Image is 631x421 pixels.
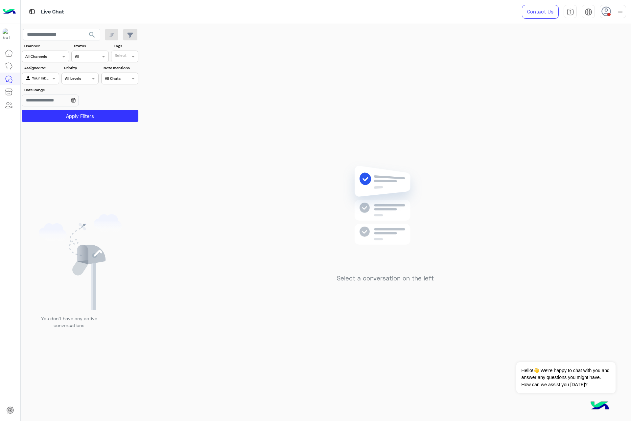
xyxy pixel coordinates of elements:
[516,362,615,393] span: Hello!👋 We're happy to chat with you and answer any questions you might have. How can we assist y...
[585,8,592,16] img: tab
[337,275,434,282] h5: Select a conversation on the left
[24,65,58,71] label: Assigned to:
[616,8,624,16] img: profile
[22,110,138,122] button: Apply Filters
[564,5,577,19] a: tab
[64,65,98,71] label: Priority
[114,53,127,60] div: Select
[588,395,611,418] img: hulul-logo.png
[41,8,64,16] p: Live Chat
[567,8,574,16] img: tab
[39,214,122,310] img: empty users
[88,31,96,39] span: search
[104,65,137,71] label: Note mentions
[28,8,36,16] img: tab
[74,43,108,49] label: Status
[522,5,559,19] a: Contact Us
[338,161,433,270] img: no messages
[114,43,138,49] label: Tags
[24,87,98,93] label: Date Range
[84,29,100,43] button: search
[3,5,16,19] img: Logo
[3,29,14,40] img: 1403182699927242
[36,315,102,329] p: You don’t have any active conversations
[24,43,68,49] label: Channel:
